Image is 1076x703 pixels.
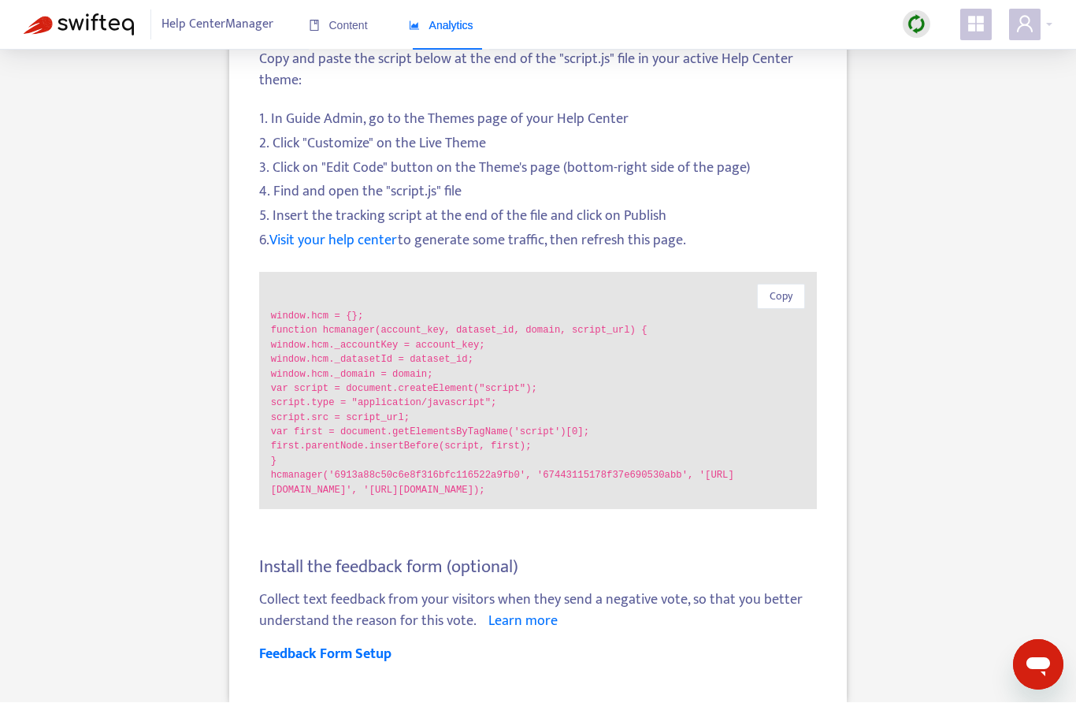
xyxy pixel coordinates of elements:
code: } [271,455,806,469]
code: function hcmanager(account_key, dataset_id, domain, script_url) { [271,324,806,338]
span: 2. Click "Customize" on the Live Theme [259,134,818,155]
p: Copy and paste the script below at the end of the "script.js" file in your active Help Center theme: [259,50,818,92]
h4: Install the feedback form (optional) [259,557,818,578]
span: Copy [770,288,792,306]
code: window.hcm._datasetId = dataset_id; [271,353,806,367]
code: script.type = "application/javascript"; [271,396,806,411]
span: book [309,20,320,32]
span: 4. Find and open the "script.js" file [259,182,818,203]
span: area-chart [409,20,420,32]
span: Analytics [409,20,473,32]
code: hcmanager('6913a88c50c6e8f316bfc116522a9fb0', '67443115178f37e690530abb', '[URL][DOMAIN_NAME]', '... [271,469,806,498]
code: window.hcm._domain = domain; [271,368,806,382]
span: 3. Click on "Edit Code" button on the Theme's page (bottom-right side of the page) [259,158,818,180]
div: Collect text feedback from your visitors when they send a negative vote, so that you better under... [259,590,818,633]
span: 6. to generate some traffic, then refresh this page. [259,231,818,252]
span: 1. In Guide Admin, go to the Themes page of your Help Center [259,110,818,131]
span: user [1015,15,1034,34]
button: Copy [757,285,805,310]
img: sync.dc5367851b00ba804db3.png [907,15,926,35]
code: var script = document.createElement("script"); [271,382,806,396]
a: Visit your help center [269,229,398,253]
iframe: Button to launch messaging window [1013,640,1063,690]
img: Swifteq [24,14,134,36]
code: window.hcm._accountKey = account_key; [271,339,806,353]
code: script.src = script_url; [271,411,806,426]
span: 5. Insert the tracking script at the end of the file and click on Publish [259,206,818,228]
code: var first = document.getElementsByTagName('script')[0]; [271,426,806,440]
a: Feedback Form Setup [259,643,391,667]
code: window.hcm = {}; [271,310,806,324]
a: Learn more [488,610,558,634]
span: appstore [967,15,985,34]
code: first.parentNode.insertBefore(script, first); [271,440,806,454]
span: Help Center Manager [161,10,273,40]
span: Content [309,20,368,32]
